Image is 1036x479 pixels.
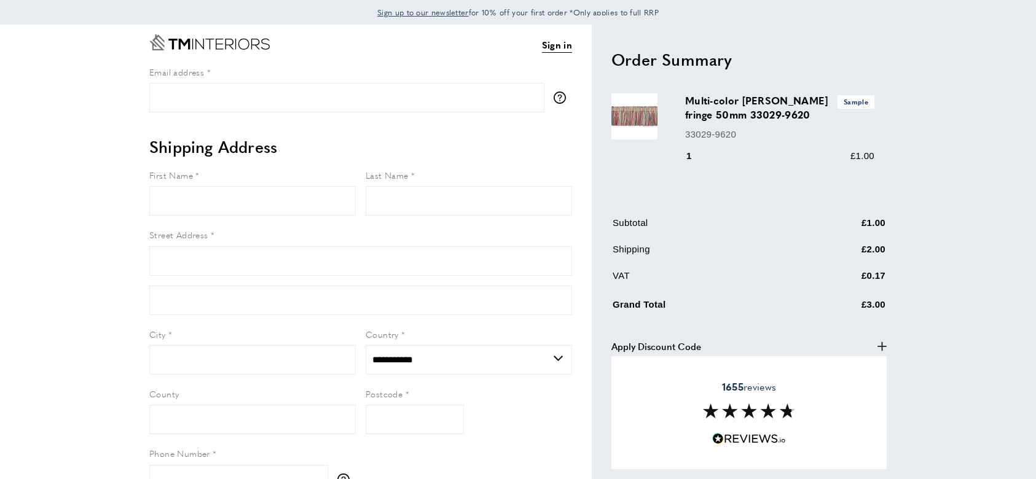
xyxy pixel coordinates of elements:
h2: Shipping Address [149,136,572,158]
img: Multi-color moss fringe 50mm 33029-9620 [611,93,657,139]
span: reviews [722,381,776,393]
span: Street Address [149,228,208,241]
a: Sign in [542,37,572,53]
td: Grand Total [613,295,799,321]
h2: Order Summary [611,49,887,71]
a: Sign up to our newsletter [377,6,469,18]
td: VAT [613,268,799,292]
span: Country [366,328,399,340]
span: Last Name [366,169,409,181]
img: Reviews section [703,403,795,418]
span: First Name [149,169,193,181]
a: Go to Home page [149,34,270,50]
td: Subtotal [613,216,799,240]
td: £2.00 [801,242,885,266]
img: Reviews.io 5 stars [712,433,786,445]
span: Email address [149,66,204,78]
span: City [149,328,166,340]
span: County [149,387,179,400]
td: £0.17 [801,268,885,292]
span: Phone Number [149,447,210,459]
span: Postcode [366,387,402,400]
div: 1 [685,149,709,163]
button: More information [554,92,572,104]
span: for 10% off your first order *Only applies to full RRP [377,7,659,18]
td: £1.00 [801,216,885,240]
span: Apply Discount Code [611,339,701,354]
span: £1.00 [850,150,874,161]
span: Sign up to our newsletter [377,7,469,18]
td: Shipping [613,242,799,266]
strong: 1655 [722,380,744,394]
h3: Multi-color [PERSON_NAME] fringe 50mm 33029-9620 [685,93,874,122]
p: 33029-9620 [685,127,874,142]
span: Sample [838,95,874,108]
td: £3.00 [801,295,885,321]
